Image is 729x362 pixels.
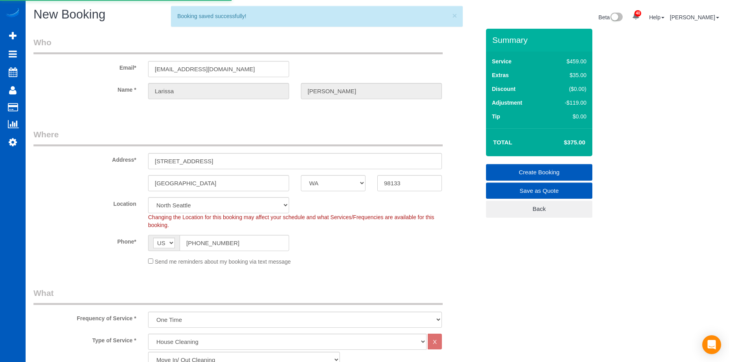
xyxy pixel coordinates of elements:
span: New Booking [33,7,106,21]
label: Phone* [28,235,142,246]
input: Last Name* [301,83,442,99]
button: × [452,11,457,20]
label: Email* [28,61,142,72]
input: City* [148,175,289,191]
a: Beta [599,14,623,20]
a: 40 [628,8,644,25]
div: Booking saved successfully! [177,12,456,20]
label: Tip [492,113,500,120]
legend: Where [33,129,443,146]
label: Frequency of Service * [28,312,142,322]
img: Automaid Logo [5,8,20,19]
div: -$119.00 [548,99,586,107]
strong: Total [493,139,512,146]
label: Adjustment [492,99,522,107]
span: 40 [634,10,641,17]
label: Service [492,57,512,65]
label: Location [28,197,142,208]
input: Phone* [180,235,289,251]
legend: Who [33,37,443,54]
label: Name * [28,83,142,94]
div: $35.00 [548,71,586,79]
div: Open Intercom Messenger [702,335,721,354]
a: Back [486,201,592,217]
input: Email* [148,61,289,77]
label: Extras [492,71,509,79]
span: Changing the Location for this booking may affect your schedule and what Services/Frequencies are... [148,214,434,228]
label: Discount [492,85,516,93]
div: $459.00 [548,57,586,65]
h4: $375.00 [540,139,585,146]
label: Address* [28,153,142,164]
a: Help [649,14,664,20]
span: Send me reminders about my booking via text message [155,259,291,265]
input: Zip Code* [377,175,442,191]
div: $0.00 [548,113,586,120]
label: Type of Service * [28,334,142,344]
div: ($0.00) [548,85,586,93]
a: Save as Quote [486,183,592,199]
input: First Name* [148,83,289,99]
img: New interface [610,13,623,23]
legend: What [33,287,443,305]
h3: Summary [492,35,588,44]
a: [PERSON_NAME] [670,14,719,20]
a: Create Booking [486,164,592,181]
